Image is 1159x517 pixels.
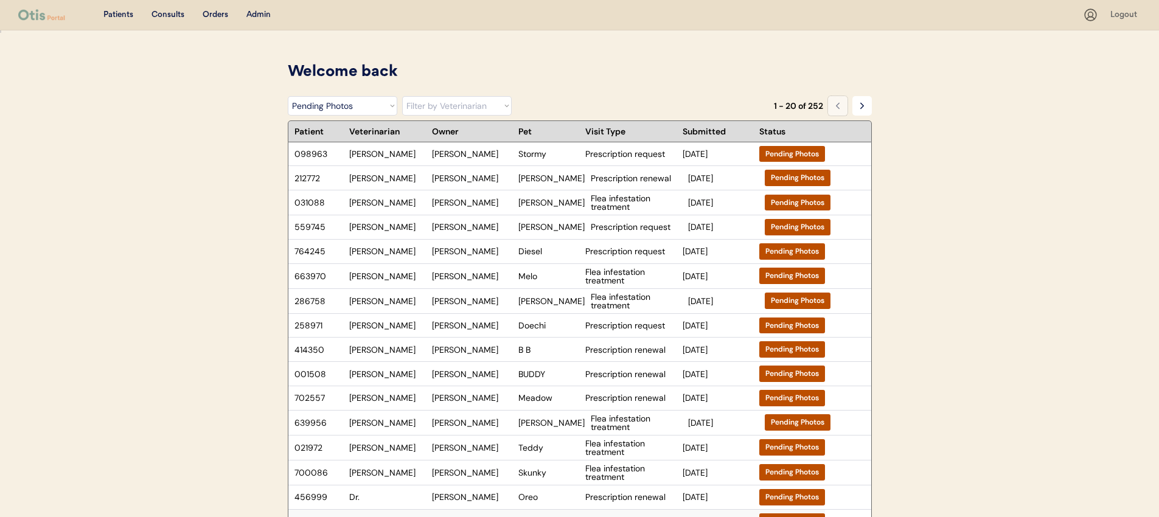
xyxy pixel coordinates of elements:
div: Prescription renewal [591,174,682,182]
div: [PERSON_NAME] [432,150,512,158]
div: [PERSON_NAME] [349,297,426,305]
div: [PERSON_NAME] [349,370,426,378]
div: Flea infestation treatment [591,194,682,211]
div: [DATE] [683,493,753,501]
div: Meadow [518,394,579,402]
div: Flea infestation treatment [585,268,677,285]
div: Visit Type [585,127,677,136]
div: [DATE] [683,443,753,452]
div: Prescription request [585,150,677,158]
div: Pending Photos [765,369,819,379]
div: [PERSON_NAME] [432,468,512,477]
div: Prescription request [591,223,682,231]
div: [PERSON_NAME] [432,297,512,305]
div: Melo [518,272,579,280]
div: 098963 [294,150,343,158]
div: 702557 [294,394,343,402]
div: Patient [294,127,343,136]
div: Diesel [518,247,579,255]
div: Pending Photos [771,296,824,306]
div: Flea infestation treatment [585,464,677,481]
div: [PERSON_NAME] [349,150,426,158]
div: Admin [246,9,271,21]
div: [DATE] [683,394,753,402]
div: Pending Photos [771,198,824,208]
div: Prescription renewal [585,394,677,402]
div: [PERSON_NAME] [349,468,426,477]
div: Pending Photos [765,467,819,477]
div: Flea infestation treatment [591,414,682,431]
div: Prescription renewal [585,370,677,378]
div: Pet [518,127,579,136]
div: [PERSON_NAME] [349,247,426,255]
div: [DATE] [683,272,753,280]
div: Stormy [518,150,579,158]
div: Oreo [518,493,579,501]
div: 764245 [294,247,343,255]
div: 212772 [294,174,343,182]
div: 021972 [294,443,343,452]
div: [PERSON_NAME] [349,223,426,231]
div: [PERSON_NAME] [349,394,426,402]
div: [PERSON_NAME] [432,443,512,452]
div: 258971 [294,321,343,330]
div: [DATE] [683,468,753,477]
div: [DATE] [683,247,753,255]
div: 1 - 20 of 252 [774,102,823,110]
div: Teddy [518,443,579,452]
div: Owner [432,127,512,136]
div: 559745 [294,223,343,231]
div: Logout [1110,9,1141,21]
div: [DATE] [683,321,753,330]
div: 286758 [294,297,343,305]
div: Flea infestation treatment [585,439,677,456]
div: [DATE] [688,198,759,207]
div: Pending Photos [765,344,819,355]
div: Pending Photos [765,246,819,257]
div: [PERSON_NAME] [432,272,512,280]
div: 031088 [294,198,343,207]
div: [DATE] [683,345,753,354]
div: [DATE] [688,223,759,231]
div: BUDDY [518,370,579,378]
div: Doechi [518,321,579,330]
div: Pending Photos [765,492,819,502]
div: [DATE] [683,150,753,158]
div: [DATE] [683,370,753,378]
div: Pending Photos [765,321,819,331]
div: Prescription request [585,321,677,330]
div: [PERSON_NAME] [349,174,426,182]
div: 456999 [294,493,343,501]
div: [PERSON_NAME] [432,493,512,501]
div: [PERSON_NAME] [432,370,512,378]
div: [PERSON_NAME] [518,223,585,231]
div: Consults [151,9,184,21]
div: Pending Photos [771,173,824,183]
div: [PERSON_NAME] [432,174,512,182]
div: [PERSON_NAME] [432,247,512,255]
div: [PERSON_NAME] [518,297,585,305]
div: 700086 [294,468,343,477]
div: [PERSON_NAME] [432,394,512,402]
div: Status [759,127,820,136]
div: [PERSON_NAME] [518,418,585,427]
div: Patients [103,9,133,21]
div: [PERSON_NAME] [518,198,585,207]
div: Veterinarian [349,127,426,136]
div: Pending Photos [765,442,819,453]
div: [PERSON_NAME] [432,418,512,427]
div: [PERSON_NAME] [349,198,426,207]
div: Pending Photos [765,149,819,159]
div: Prescription renewal [585,493,677,501]
div: [PERSON_NAME] [349,443,426,452]
div: 414350 [294,345,343,354]
div: 001508 [294,370,343,378]
div: [DATE] [688,297,759,305]
div: Orders [203,9,228,21]
div: [PERSON_NAME] [432,198,512,207]
div: [DATE] [688,174,759,182]
div: Skunky [518,468,579,477]
div: B B [518,345,579,354]
div: Prescription request [585,247,677,255]
div: Pending Photos [765,393,819,403]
